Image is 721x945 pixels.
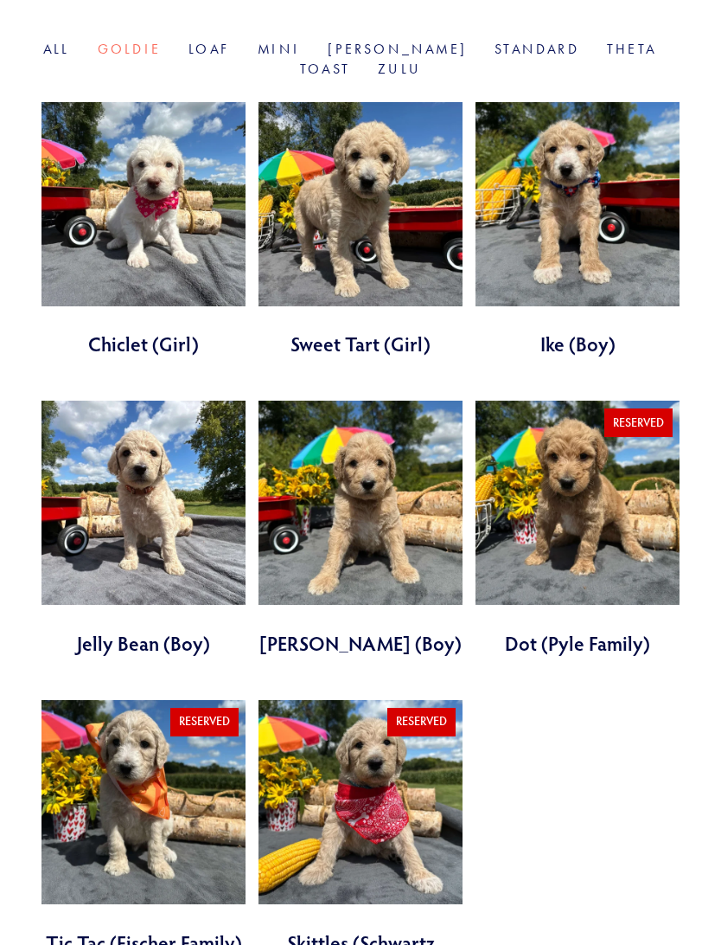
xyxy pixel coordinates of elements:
[378,61,421,78] a: Zulu
[258,42,300,58] a: Mini
[328,42,467,58] a: [PERSON_NAME]
[98,42,161,58] a: Goldie
[494,42,579,58] a: Standard
[300,61,350,78] a: Toast
[43,42,70,58] a: All
[188,42,230,58] a: Loaf
[607,42,656,58] a: Theta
